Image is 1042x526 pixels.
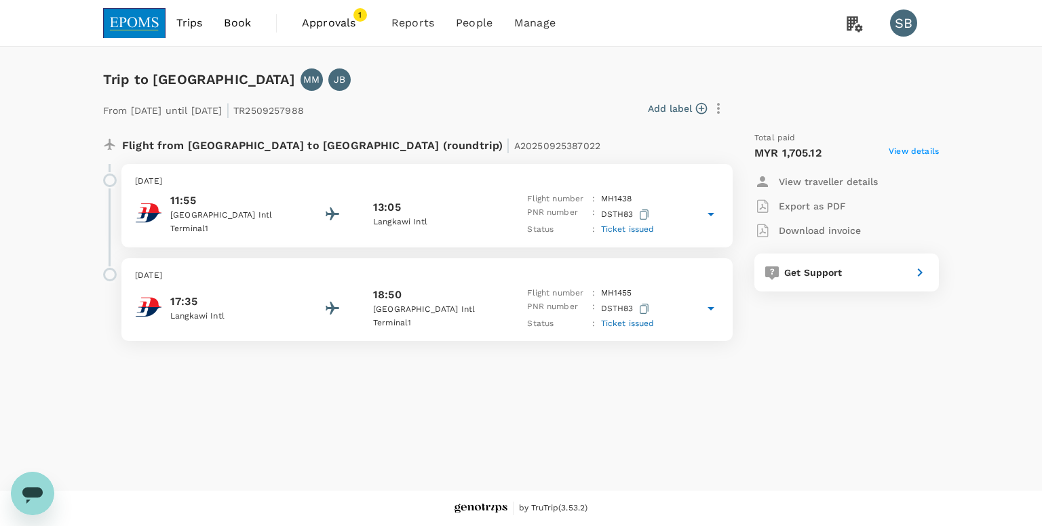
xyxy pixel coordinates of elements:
[754,169,878,194] button: View traveller details
[601,300,652,317] p: DSTH83
[754,218,861,243] button: Download invoice
[303,73,320,86] p: MM
[170,193,292,209] p: 11:55
[592,317,595,331] p: :
[135,294,162,321] img: Malaysia Airlines
[456,15,493,31] span: People
[391,15,434,31] span: Reports
[506,136,510,155] span: |
[170,209,292,222] p: [GEOGRAPHIC_DATA] Intl
[592,193,595,206] p: :
[889,145,939,161] span: View details
[648,102,707,115] button: Add label
[353,8,367,22] span: 1
[592,206,595,223] p: :
[176,15,203,31] span: Trips
[373,317,495,330] p: Terminal 1
[527,206,587,223] p: PNR number
[754,131,796,145] span: Total paid
[779,175,878,188] p: View traveller details
[514,15,556,31] span: Manage
[135,175,719,188] p: [DATE]
[601,193,632,206] p: MH 1438
[170,222,292,236] p: Terminal 1
[592,287,595,300] p: :
[224,15,251,31] span: Book
[754,194,846,218] button: Export as PDF
[334,73,345,86] p: JB
[754,145,822,161] p: MYR 1,705.12
[890,9,917,37] div: SB
[302,15,370,31] span: Approvals
[527,193,587,206] p: Flight number
[103,68,295,90] h6: Trip to [GEOGRAPHIC_DATA]
[784,267,843,278] span: Get Support
[226,100,230,119] span: |
[455,504,507,514] img: Genotrips - EPOMS
[601,319,655,328] span: Ticket issued
[373,303,495,317] p: [GEOGRAPHIC_DATA] Intl
[103,96,304,121] p: From [DATE] until [DATE] TR2509257988
[527,300,587,317] p: PNR number
[122,131,600,156] p: Flight from [GEOGRAPHIC_DATA] to [GEOGRAPHIC_DATA] (roundtrip)
[170,310,292,323] p: Langkawi Intl
[601,206,652,223] p: DSTH83
[103,8,166,38] img: EPOMS SDN BHD
[373,216,495,229] p: Langkawi Intl
[514,140,600,151] span: A20250925387022
[519,502,588,515] span: by TruTrip ( 3.53.2 )
[527,317,587,331] p: Status
[135,269,719,283] p: [DATE]
[592,300,595,317] p: :
[601,287,632,300] p: MH 1455
[527,287,587,300] p: Flight number
[170,294,292,310] p: 17:35
[527,223,587,237] p: Status
[779,199,846,213] p: Export as PDF
[592,223,595,237] p: :
[135,199,162,226] img: Malaysia Airlines
[11,472,54,515] iframe: Button to launch messaging window
[373,287,402,303] p: 18:50
[779,224,861,237] p: Download invoice
[373,199,401,216] p: 13:05
[601,224,655,234] span: Ticket issued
